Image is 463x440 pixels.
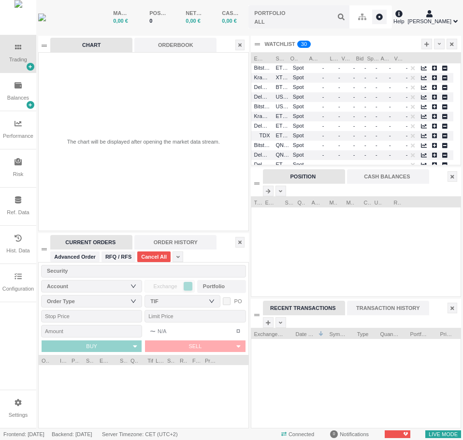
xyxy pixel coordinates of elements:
span: - [389,123,394,129]
span: 0,00 € [186,18,201,24]
div: The chart will be displayed after opening the market data stream. [67,138,220,146]
span: Cost [364,197,372,206]
div: TIF [150,296,210,306]
div: Hist. Data [6,247,29,255]
span: Bitstamp [254,65,275,71]
span: Spot [290,159,304,170]
span: - [322,132,324,138]
div: Balances [7,94,29,102]
button: SELL [145,340,231,352]
div: RECENT TRANSACTIONS [263,301,345,315]
div: CASH BALANCE [222,9,239,17]
span: - [322,103,324,109]
span: - [376,142,381,148]
span: - [389,74,394,80]
div: 0 [149,17,166,25]
div: Help [393,9,405,25]
div: CASH BALANCES [347,169,429,184]
input: Limit Price [145,310,246,323]
div: CURRENT ORDERS [50,235,132,249]
span: - [389,152,394,158]
span: SELL [188,343,202,349]
span: Spot [290,72,304,83]
p: 3 [301,41,304,50]
img: wyden_logotype_blue.svg [38,14,46,21]
span: - [338,123,344,129]
span: - [338,132,344,138]
span: Date Time [296,328,316,338]
span: Spot [290,111,304,122]
span: Last [330,53,338,62]
span: Object Type [290,53,298,62]
span: - [376,123,381,129]
span: Exchange Name [265,197,274,206]
span: - [322,84,324,90]
span: Spot [290,91,304,103]
span: - [376,113,381,119]
span: - [389,132,394,138]
span: Tif [145,355,153,365]
span: Bitstamp [254,142,275,148]
input: Amount [41,325,142,337]
span: Vol Ask [394,53,402,62]
span: - [376,65,381,71]
span: - [322,113,324,119]
input: Stop Price [41,310,142,323]
span: Delubac [254,161,274,167]
div: MARKET VALUE [113,9,130,17]
span: - [376,132,381,138]
div: TRANSACTION HISTORY [347,301,429,315]
span: Status [167,355,175,365]
span: - [322,152,324,158]
span: Spot [290,62,304,73]
span: 0,00 € [113,18,128,24]
span: ~ [150,325,156,337]
span: ETHEUR [276,62,289,73]
div: ORDER HISTORY [134,235,217,249]
span: Quantity [380,328,399,338]
span: Kraken [254,113,271,119]
span: Market Value [347,197,354,206]
div: WATCHLIST [265,40,295,48]
div: Ref. Data [7,208,29,217]
span: Reason [180,355,188,365]
span: - [376,152,381,158]
i: icon: down [130,298,136,304]
span: Exchange Name [254,53,264,62]
i: icon: down [130,283,136,289]
span: USDCEUR [276,101,289,112]
span: ¤ [236,325,241,337]
div: CHART [50,38,132,52]
span: Spread [367,53,381,62]
span: - [322,94,324,100]
span: - [389,113,394,119]
div: NET LIQUIDITY [186,9,203,17]
span: - [376,103,381,109]
span: Delubac [254,152,274,158]
span: Exchange [148,281,183,291]
span: - [338,94,344,100]
span: - [322,65,324,71]
span: Account Name [309,53,318,62]
span: Progress [205,355,218,365]
span: - [376,161,381,167]
p: 0 [304,41,307,50]
span: Delubac [254,123,274,129]
div: Trading [9,56,27,64]
span: - [338,161,344,167]
span: - [322,123,324,129]
span: Bid [356,53,364,62]
span: QNTEUR [276,140,289,151]
span: - [338,84,344,90]
div: Configuration [2,285,34,293]
button: BUY [42,340,128,352]
div: Risk [13,170,23,178]
span: Exchange Name [254,328,284,338]
span: ETHEUR [276,120,289,132]
span: Price [440,328,452,338]
span: ETHEUR [276,159,289,170]
span: - [322,142,324,148]
div: POSITIONS [149,9,166,17]
span: Vol Bid [342,53,349,62]
span: - [376,84,381,90]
